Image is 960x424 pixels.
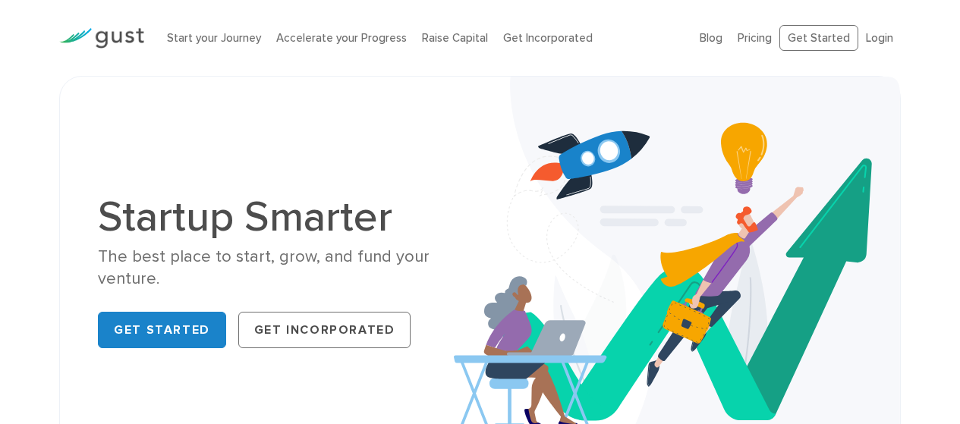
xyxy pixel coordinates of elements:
[779,25,858,52] a: Get Started
[59,28,144,49] img: Gust Logo
[98,196,468,238] h1: Startup Smarter
[98,246,468,291] div: The best place to start, grow, and fund your venture.
[738,31,772,45] a: Pricing
[276,31,407,45] a: Accelerate your Progress
[866,31,893,45] a: Login
[422,31,488,45] a: Raise Capital
[700,31,722,45] a: Blog
[98,312,226,348] a: Get Started
[167,31,261,45] a: Start your Journey
[238,312,411,348] a: Get Incorporated
[503,31,593,45] a: Get Incorporated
